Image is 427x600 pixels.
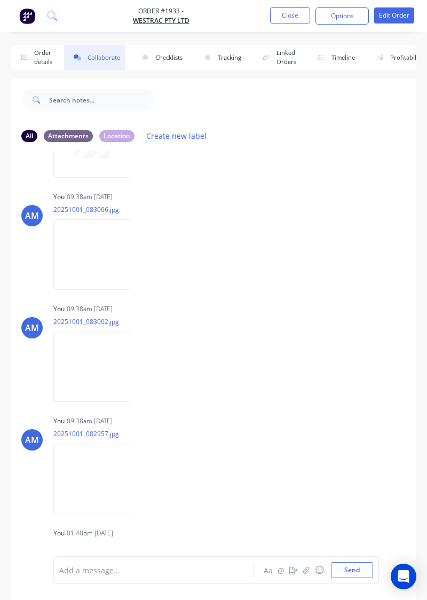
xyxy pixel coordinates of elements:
[53,304,65,314] div: You
[99,130,135,142] div: Location
[53,528,65,538] div: You
[21,130,37,142] div: All
[53,416,65,426] div: You
[253,45,302,70] button: Linked Orders
[133,6,189,16] span: Order #1933 -
[53,192,65,202] div: You
[64,45,125,70] button: Collaborate
[53,205,141,214] p: 20251001_083006.jpg
[132,45,188,70] button: Checklists
[19,8,35,24] img: Factory
[25,433,39,446] div: AM
[53,429,141,438] p: 20251001_082957.jpg
[67,528,113,538] div: 01:40pm [DATE]
[274,564,287,577] button: @
[25,321,39,334] div: AM
[270,7,310,23] button: Close
[133,16,189,26] a: WesTrac Pty Ltd
[331,562,373,578] button: Send
[11,45,58,70] button: Order details
[67,416,113,426] div: 09:38am [DATE]
[374,7,414,23] button: Edit Order
[53,317,141,326] p: 20251001_083002.jpg
[313,564,326,577] button: ☺
[391,564,416,589] div: Open Intercom Messenger
[67,304,113,314] div: 09:38am [DATE]
[315,7,369,25] button: Options
[262,564,274,577] button: Aa
[44,130,93,142] div: Attachments
[67,192,113,202] div: 09:38am [DATE]
[49,89,155,110] input: Search notes...
[141,129,212,143] button: Create new label
[25,209,39,222] div: AM
[308,45,360,70] button: Timeline
[194,45,247,70] button: Tracking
